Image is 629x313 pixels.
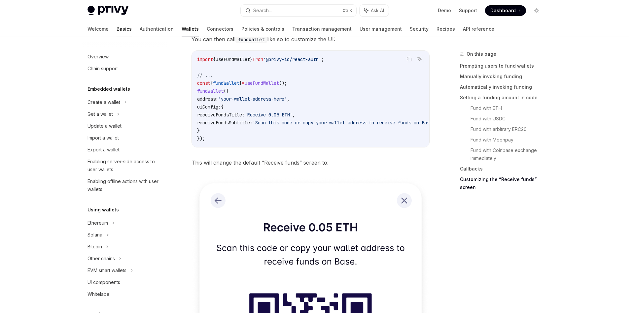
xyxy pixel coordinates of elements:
[197,96,218,102] span: address:
[87,158,163,173] div: Enabling server-side access to user wallets
[471,103,547,113] a: Fund with ETH
[87,134,119,142] div: Import a wallet
[460,71,547,82] a: Manually invoking funding
[87,146,120,154] div: Export a wallet
[87,110,113,118] div: Get a wallet
[197,88,224,94] span: fundWallet
[241,5,356,16] button: Search...CtrlK
[242,80,245,86] span: =
[253,7,272,15] div: Search...
[140,21,174,37] a: Authentication
[87,85,130,93] h5: Embedded wallets
[87,290,111,298] div: Whitelabel
[459,7,477,14] a: Support
[82,276,167,288] a: UI components
[460,61,547,71] a: Prompting users to fund wallets
[87,243,102,251] div: Bitcoin
[292,21,352,37] a: Transaction management
[531,5,542,16] button: Toggle dark mode
[87,98,120,106] div: Create a wallet
[410,21,429,37] a: Security
[213,80,239,86] span: fundWallet
[87,206,119,214] h5: Using wallets
[239,80,242,86] span: }
[82,144,167,156] a: Export a wallet
[82,156,167,175] a: Enabling server-side access to user wallets
[197,72,213,78] span: // ...
[437,21,455,37] a: Recipes
[235,36,267,43] code: fundWallet
[82,175,167,195] a: Enabling offline actions with user wallets
[197,80,210,86] span: const
[87,6,128,15] img: light logo
[87,266,126,274] div: EVM smart wallets
[460,174,547,193] a: Customizing the “Receive funds” screen
[197,104,221,110] span: uiConfig:
[360,21,402,37] a: User management
[224,88,229,94] span: ({
[82,132,167,144] a: Import a wallet
[245,112,292,118] span: 'Receive 0.05 ETH'
[467,50,496,58] span: On this page
[253,120,437,126] span: 'Scan this code or copy your wallet address to receive funds on Base.'
[415,55,424,63] button: Ask AI
[245,80,279,86] span: useFundWallet
[250,56,253,62] span: }
[192,158,430,167] span: This will change the default “Receive funds” screen to:
[87,122,122,130] div: Update a wallet
[263,56,321,62] span: '@privy-io/react-auth'
[82,288,167,300] a: Whitelabel
[87,65,118,73] div: Chain support
[117,21,132,37] a: Basics
[87,278,120,286] div: UI components
[279,80,287,86] span: ();
[292,112,295,118] span: ,
[405,55,413,63] button: Copy the contents from the code block
[218,96,287,102] span: 'your-wallet-address-here'
[460,164,547,174] a: Callbacks
[253,56,263,62] span: from
[82,51,167,63] a: Overview
[192,35,430,44] span: You can then call like so to customize the UI:
[197,128,200,134] span: }
[210,80,213,86] span: {
[182,21,199,37] a: Wallets
[241,21,284,37] a: Policies & controls
[371,7,384,14] span: Ask AI
[471,124,547,135] a: Fund with arbitrary ERC20
[287,96,290,102] span: ,
[82,120,167,132] a: Update a wallet
[460,82,547,92] a: Automatically invoking funding
[438,7,451,14] a: Demo
[87,231,102,239] div: Solana
[207,21,233,37] a: Connectors
[197,136,205,141] span: });
[221,104,224,110] span: {
[216,56,250,62] span: useFundWallet
[485,5,526,16] a: Dashboard
[360,5,389,16] button: Ask AI
[471,135,547,145] a: Fund with Moonpay
[471,145,547,164] a: Fund with Coinbase exchange immediately
[87,219,108,227] div: Ethereum
[213,56,216,62] span: {
[87,21,109,37] a: Welcome
[87,255,115,263] div: Other chains
[460,92,547,103] a: Setting a funding amount in code
[321,56,324,62] span: ;
[87,53,109,61] div: Overview
[197,56,213,62] span: import
[197,112,245,118] span: receiveFundsTitle:
[197,120,253,126] span: receiveFundsSubtitle:
[471,113,547,124] a: Fund with USDC
[490,7,516,14] span: Dashboard
[342,8,352,13] span: Ctrl K
[82,63,167,75] a: Chain support
[87,177,163,193] div: Enabling offline actions with user wallets
[463,21,494,37] a: API reference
